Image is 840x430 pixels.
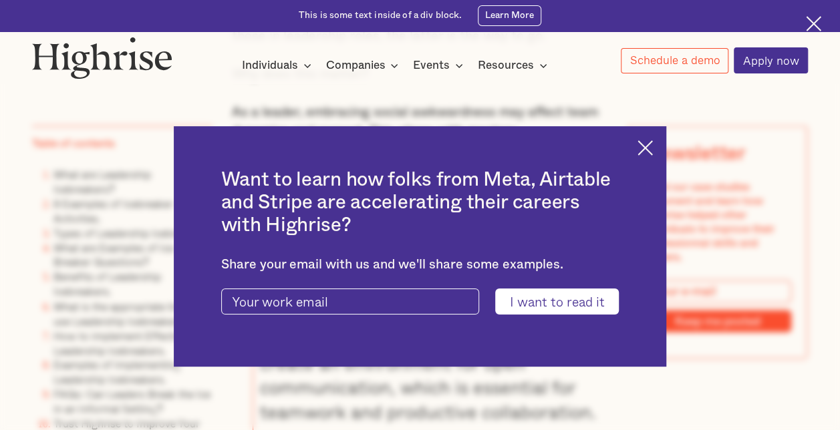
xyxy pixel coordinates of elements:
[221,168,619,236] h2: Want to learn how folks from Meta, Airtable and Stripe are accelerating their careers with Highrise?
[221,288,619,314] form: current-ascender-blog-article-modal-form
[32,37,172,79] img: Highrise logo
[806,16,821,31] img: Cross icon
[734,47,808,73] a: Apply now
[478,57,534,73] div: Resources
[221,257,619,272] div: Share your email with us and we'll share some examples.
[325,57,402,73] div: Companies
[325,57,385,73] div: Companies
[621,48,729,73] a: Schedule a demo
[495,288,619,314] input: I want to read it
[478,57,551,73] div: Resources
[242,57,315,73] div: Individuals
[221,288,480,314] input: Your work email
[413,57,467,73] div: Events
[242,57,298,73] div: Individuals
[413,57,450,73] div: Events
[638,140,653,156] img: Cross icon
[478,5,541,25] a: Learn More
[299,9,462,22] div: This is some text inside of a div block.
